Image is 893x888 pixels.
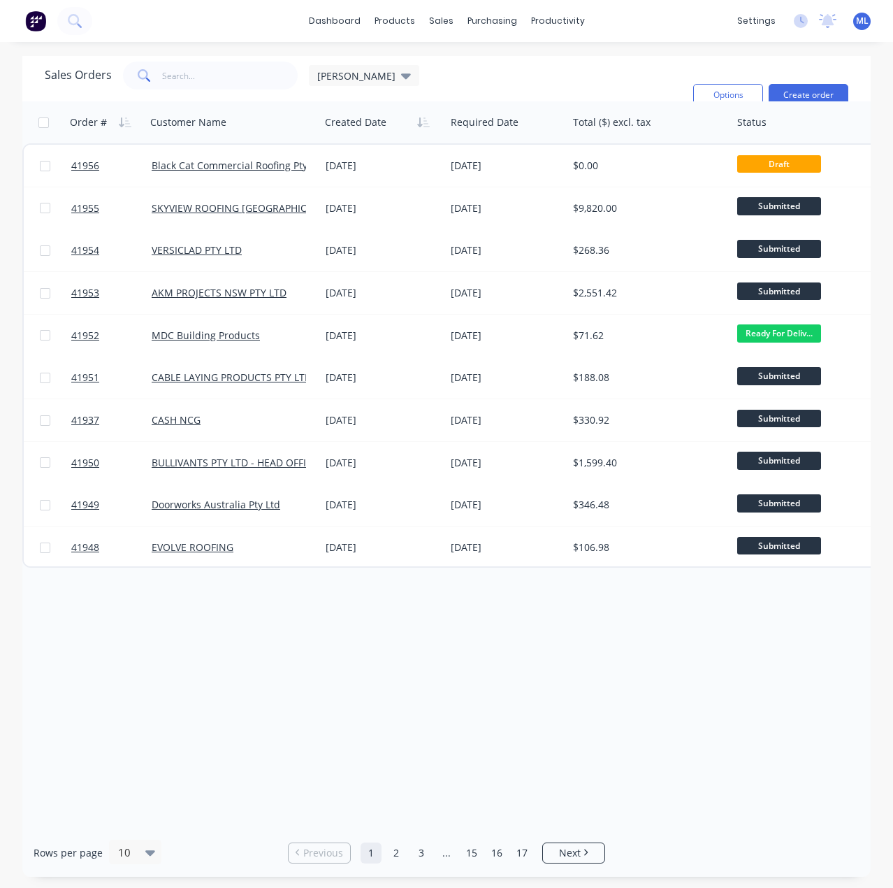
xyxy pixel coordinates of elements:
span: Submitted [737,367,821,385]
a: Previous page [289,846,350,860]
div: $71.62 [573,329,718,343]
a: Page 3 [411,843,432,864]
div: [DATE] [326,540,440,554]
div: [DATE] [326,413,440,427]
a: Black Cat Commercial Roofing Pty Ltd [152,159,325,172]
div: [DATE] [451,329,562,343]
a: Page 2 [386,843,407,864]
div: Total ($) excl. tax [573,115,651,129]
a: Jump forward [436,843,457,864]
h1: Sales Orders [45,69,112,82]
a: Page 17 [511,843,532,864]
div: $268.36 [573,243,718,257]
a: CABLE LAYING PRODUCTS PTY LTD [152,371,312,384]
div: [DATE] [451,498,562,512]
a: 41948 [71,527,152,568]
img: Factory [25,10,46,31]
span: 41952 [71,329,99,343]
span: Submitted [737,240,821,257]
a: Next page [543,846,604,860]
span: Submitted [737,494,821,512]
span: Submitted [737,197,821,215]
div: $188.08 [573,371,718,385]
a: BULLIVANTS PTY LTD - HEAD OFFICE [152,456,318,469]
div: $2,551.42 [573,286,718,300]
div: $346.48 [573,498,718,512]
a: 41937 [71,399,152,441]
span: ML [856,15,869,27]
a: 41955 [71,187,152,229]
span: 41949 [71,498,99,512]
span: Submitted [737,452,821,469]
a: 41950 [71,442,152,484]
span: 41956 [71,159,99,173]
a: AKM PROJECTS NSW PTY LTD [152,286,286,299]
div: [DATE] [326,329,440,343]
a: Page 1 is your current page [361,843,382,864]
div: [DATE] [451,243,562,257]
div: settings [730,10,783,31]
div: $106.98 [573,540,718,554]
span: Submitted [737,410,821,427]
div: sales [422,10,460,31]
div: Order # [70,115,107,129]
div: $9,820.00 [573,201,718,215]
div: purchasing [460,10,524,31]
div: [DATE] [451,371,562,385]
div: [DATE] [451,413,562,427]
span: Next [559,846,581,860]
div: productivity [524,10,592,31]
span: 41950 [71,456,99,470]
div: [DATE] [326,498,440,512]
span: Previous [303,846,343,860]
div: [DATE] [451,286,562,300]
div: Customer Name [150,115,226,129]
div: Created Date [325,115,386,129]
div: $330.92 [573,413,718,427]
div: Status [737,115,767,129]
a: 41949 [71,484,152,526]
div: [DATE] [326,456,440,470]
a: Page 15 [461,843,482,864]
a: 41956 [71,145,152,187]
div: [DATE] [326,371,440,385]
a: CASH NCG [152,413,201,427]
ul: Pagination [282,843,611,864]
a: MDC Building Products [152,329,260,342]
a: 41953 [71,272,152,314]
span: Draft [737,155,821,173]
span: Ready For Deliv... [737,324,821,342]
div: [DATE] [326,201,440,215]
span: [PERSON_NAME] [317,69,395,83]
div: [DATE] [451,540,562,554]
span: 41937 [71,413,99,427]
div: [DATE] [326,286,440,300]
div: $0.00 [573,159,718,173]
a: SKYVIEW ROOFING [GEOGRAPHIC_DATA] P/L [152,201,355,215]
div: products [368,10,422,31]
a: Page 16 [486,843,507,864]
div: [DATE] [326,159,440,173]
span: 41948 [71,540,99,554]
a: 41954 [71,229,152,271]
a: dashboard [302,10,368,31]
div: $1,599.40 [573,456,718,470]
a: EVOLVE ROOFING [152,540,233,554]
div: [DATE] [451,201,562,215]
span: 41954 [71,243,99,257]
div: [DATE] [326,243,440,257]
a: Doorworks Australia Pty Ltd [152,498,280,511]
span: 41953 [71,286,99,300]
button: Options [693,84,763,106]
span: Rows per page [34,846,103,860]
a: 41951 [71,357,152,399]
div: [DATE] [451,456,562,470]
div: Required Date [451,115,518,129]
div: [DATE] [451,159,562,173]
span: Submitted [737,537,821,554]
input: Search... [162,62,298,89]
span: Submitted [737,282,821,300]
span: 41951 [71,371,99,385]
span: 41955 [71,201,99,215]
a: 41952 [71,315,152,357]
